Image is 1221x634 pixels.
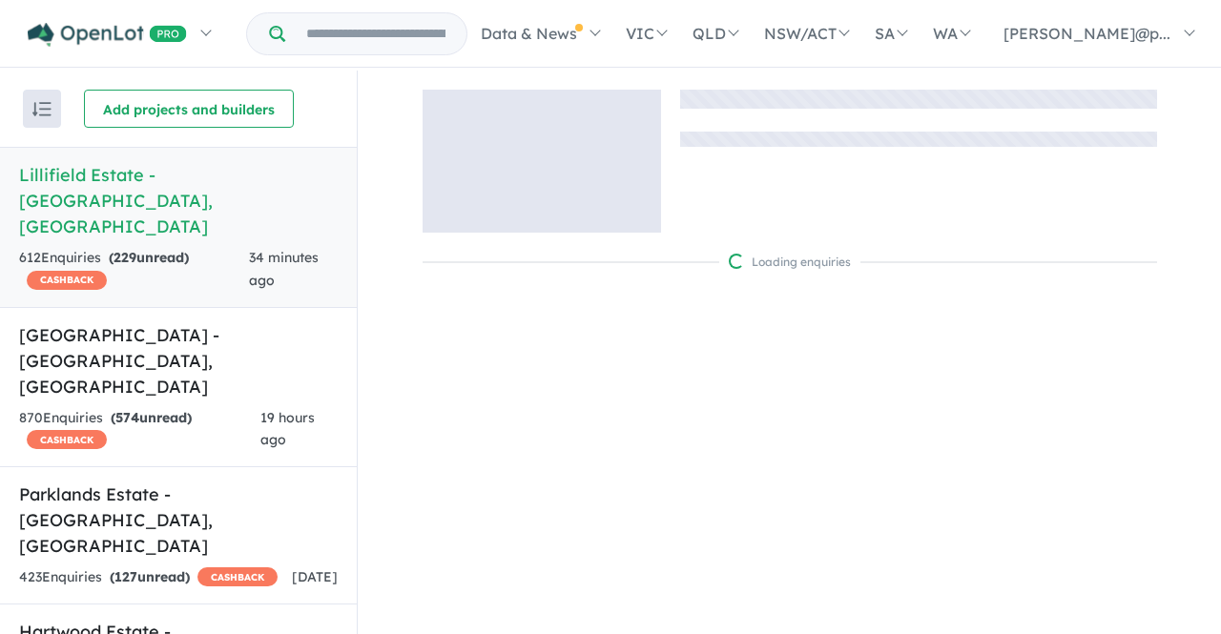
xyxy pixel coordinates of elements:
strong: ( unread) [111,409,192,426]
span: CASHBACK [27,271,107,290]
h5: Lillifield Estate - [GEOGRAPHIC_DATA] , [GEOGRAPHIC_DATA] [19,162,338,239]
strong: ( unread) [109,249,189,266]
button: Add projects and builders [84,90,294,128]
div: 870 Enquir ies [19,407,260,453]
span: 34 minutes ago [249,249,319,289]
div: 423 Enquir ies [19,566,278,589]
span: 574 [115,409,139,426]
img: sort.svg [32,102,52,116]
span: [PERSON_NAME]@p... [1004,24,1170,43]
span: 19 hours ago [260,409,315,449]
span: 229 [114,249,136,266]
div: Loading enquiries [729,253,851,272]
span: CASHBACK [197,567,278,586]
h5: [GEOGRAPHIC_DATA] - [GEOGRAPHIC_DATA] , [GEOGRAPHIC_DATA] [19,322,338,399]
img: Openlot PRO Logo White [28,23,187,47]
input: Try estate name, suburb, builder or developer [289,13,463,54]
h5: Parklands Estate - [GEOGRAPHIC_DATA] , [GEOGRAPHIC_DATA] [19,481,338,559]
span: CASHBACK [27,430,107,449]
div: 612 Enquir ies [19,247,249,293]
span: 127 [114,568,137,585]
span: [DATE] [292,568,338,585]
strong: ( unread) [110,568,190,585]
